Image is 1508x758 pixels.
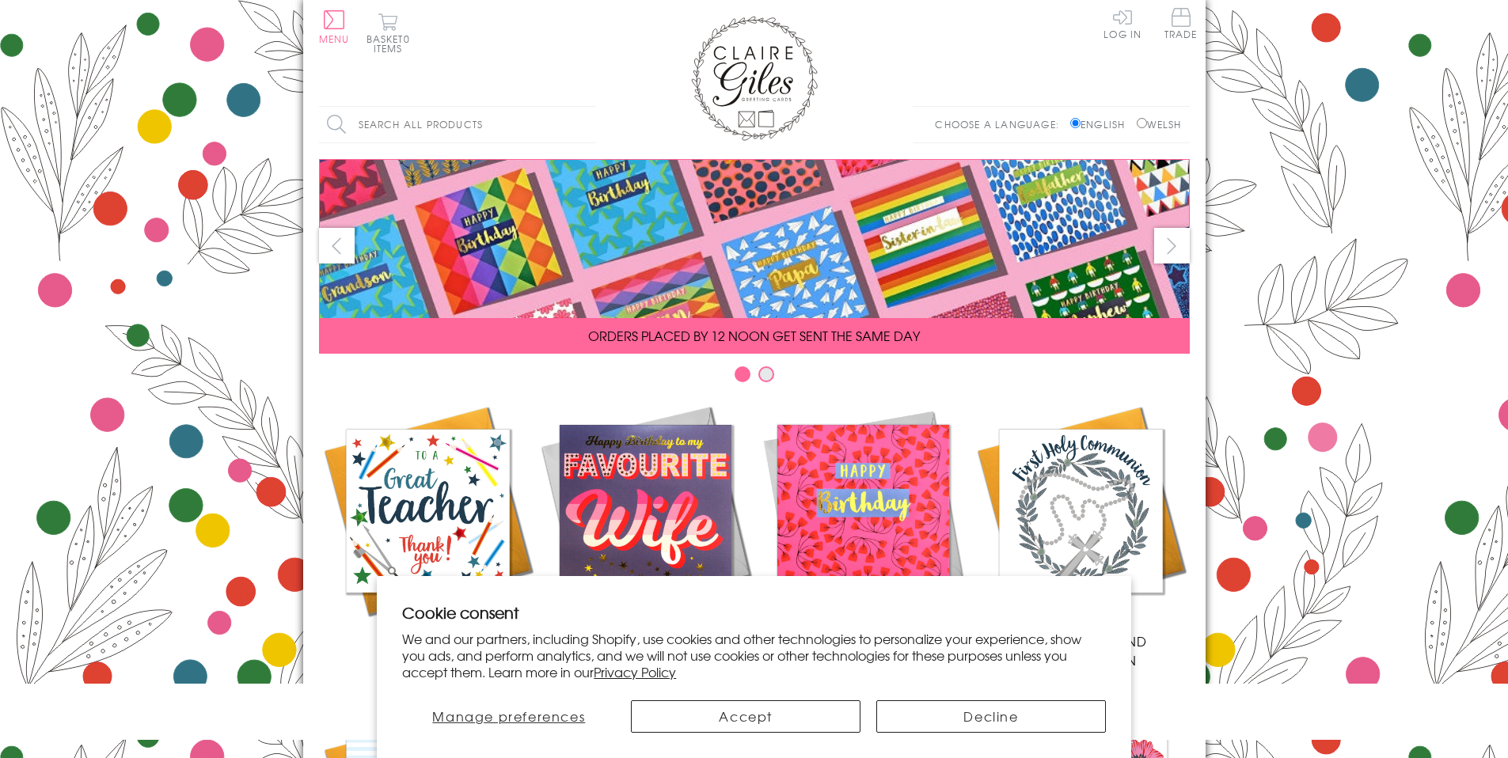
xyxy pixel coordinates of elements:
[402,700,615,733] button: Manage preferences
[537,402,754,650] a: New Releases
[754,402,972,650] a: Birthdays
[588,326,920,345] span: ORDERS PLACED BY 12 NOON GET SENT THE SAME DAY
[1070,118,1081,128] input: English
[972,402,1190,669] a: Communion and Confirmation
[580,107,596,142] input: Search
[758,366,774,382] button: Carousel Page 2
[319,10,350,44] button: Menu
[631,700,860,733] button: Accept
[1164,8,1198,42] a: Trade
[735,366,750,382] button: Carousel Page 1 (Current Slide)
[319,228,355,263] button: prev
[1070,117,1133,131] label: English
[367,13,410,53] button: Basket0 items
[1164,8,1198,39] span: Trade
[1103,8,1141,39] a: Log In
[594,662,676,681] a: Privacy Policy
[319,366,1190,390] div: Carousel Pagination
[319,402,537,650] a: Academic
[432,707,585,726] span: Manage preferences
[402,631,1106,680] p: We and our partners, including Shopify, use cookies and other technologies to personalize your ex...
[319,32,350,46] span: Menu
[402,601,1106,623] h2: Cookie consent
[691,16,818,141] img: Claire Giles Greetings Cards
[935,117,1067,131] p: Choose a language:
[1154,228,1190,263] button: next
[876,700,1106,733] button: Decline
[319,107,596,142] input: Search all products
[1137,118,1147,128] input: Welsh
[374,32,410,55] span: 0 items
[1137,117,1182,131] label: Welsh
